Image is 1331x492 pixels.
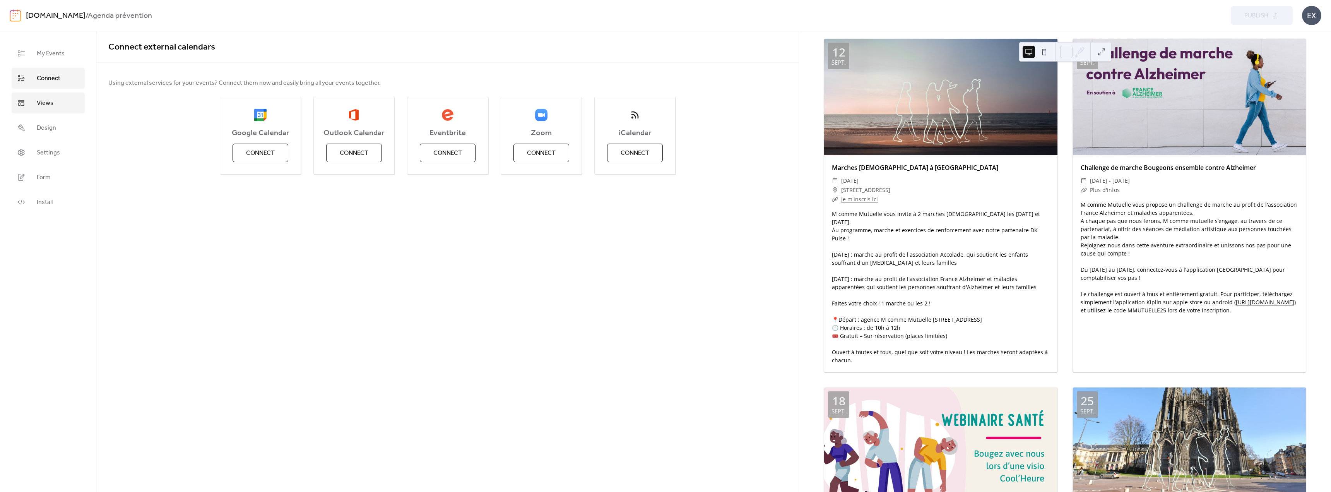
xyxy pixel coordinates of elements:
div: 25 [1081,395,1094,407]
img: logo [10,9,21,22]
span: Connect [37,74,60,83]
span: Using external services for your events? Connect them now and easily bring all your events together. [108,79,381,88]
div: sept. [831,60,846,65]
span: [DATE] [841,176,859,185]
button: Connect [233,144,288,162]
div: ​ [1081,185,1087,195]
a: [URL][DOMAIN_NAME] [1236,298,1294,306]
img: eventbrite [441,109,454,121]
span: Views [37,99,53,108]
img: zoom [535,109,547,121]
div: ​ [1081,176,1087,185]
span: Design [37,123,56,133]
span: My Events [37,49,65,58]
a: Challenge de marche Bougeons ensemble contre Alzheimer [1081,163,1256,172]
div: ​ [832,176,838,185]
div: M comme Mutuelle vous invite à 2 marches [DEMOGRAPHIC_DATA] les [DATE] et [DATE]. Au programme, m... [824,210,1057,364]
img: google [254,109,267,121]
a: Je m'inscris ici [841,195,878,203]
div: ​ [832,185,838,195]
div: ​ [832,195,838,204]
span: Connect external calendars [108,39,215,56]
b: Agenda prévention [88,9,152,23]
div: M comme Mutuelle vous propose un challenge de marche au profit de l'association France Alzheimer ... [1073,201,1306,314]
span: [DATE] - [DATE] [1090,176,1130,185]
div: 18 [832,395,845,407]
a: Plus d'infos [1090,186,1120,194]
b: / [86,9,88,23]
span: Connect [340,149,368,158]
a: Connect [12,68,85,89]
button: Connect [513,144,569,162]
a: Install [12,192,85,213]
a: Marches [DEMOGRAPHIC_DATA] à [GEOGRAPHIC_DATA] [832,163,998,172]
div: sept. [1080,60,1095,65]
span: iCalendar [595,129,675,138]
button: Connect [326,144,382,162]
span: Eventbrite [407,129,488,138]
button: Connect [420,144,476,162]
div: sept. [1080,408,1095,414]
a: Form [12,167,85,188]
a: Design [12,117,85,138]
span: Zoom [501,129,582,138]
button: Connect [607,144,663,162]
div: 12 [832,46,845,58]
a: Settings [12,142,85,163]
a: Views [12,93,85,113]
span: Connect [527,149,556,158]
span: Connect [246,149,275,158]
span: Form [37,173,51,182]
a: [STREET_ADDRESS] [841,185,890,195]
img: ical [629,109,641,121]
span: Connect [433,149,462,158]
div: sept. [831,408,846,414]
span: Outlook Calendar [314,129,394,138]
span: Google Calendar [220,129,301,138]
a: My Events [12,43,85,64]
span: Connect [621,149,649,158]
img: outlook [349,109,359,121]
span: Install [37,198,53,207]
a: [DOMAIN_NAME] [26,9,86,23]
div: EX [1302,6,1321,25]
span: Settings [37,148,60,158]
